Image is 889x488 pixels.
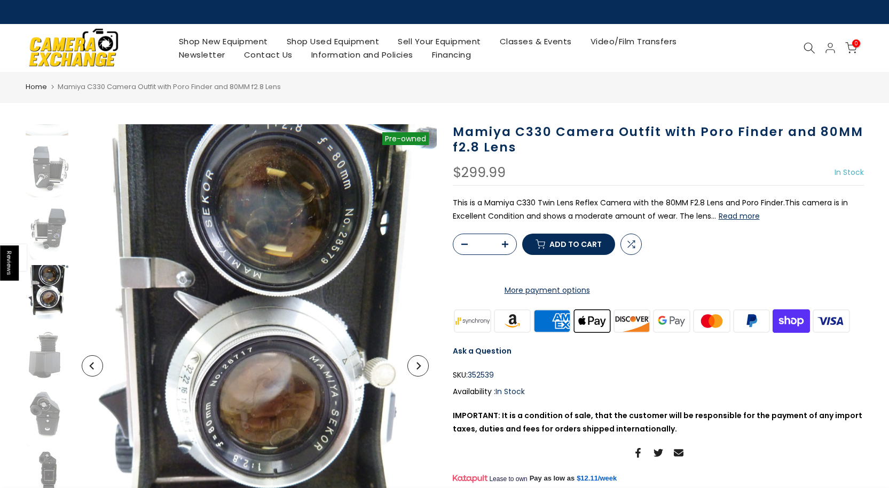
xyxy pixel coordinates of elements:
a: Information and Policies [302,48,422,61]
a: Share on Email [674,446,683,459]
span: In Stock [835,167,864,178]
a: Shop New Equipment [169,35,277,48]
div: SKU: [453,369,864,382]
div: $299.99 [453,166,506,180]
a: Shop Used Equipment [277,35,389,48]
a: Newsletter [169,48,234,61]
img: apple pay [572,308,612,334]
span: Pay as low as [530,474,575,483]
img: discover [612,308,652,334]
a: Video/Film Transfers [581,35,686,48]
img: google pay [652,308,692,334]
a: More payment options [453,284,642,297]
span: 0 [852,39,860,47]
a: Classes & Events [490,35,581,48]
a: Home [26,82,47,92]
img: shopify pay [772,308,812,334]
button: Read more [719,211,760,221]
img: visa [811,308,851,334]
img: Mamiya C330 Camera Outfit with Poro Finder and 80MM f2.8 Lens Medium Format Equipment - Medium Fo... [26,327,68,385]
a: Contact Us [234,48,302,61]
a: Sell Your Equipment [389,35,491,48]
img: american express [532,308,572,334]
a: Financing [422,48,481,61]
span: Mamiya C330 Camera Outfit with Poro Finder and 80MM f2.8 Lens [58,82,281,92]
img: Mamiya C330 Camera Outfit with Poro Finder and 80MM f2.8 Lens Medium Format Equipment - Medium Fo... [26,203,68,260]
button: Add to cart [522,234,615,255]
img: master [691,308,731,334]
span: 352539 [468,369,494,382]
h1: Mamiya C330 Camera Outfit with Poro Finder and 80MM f2.8 Lens [453,124,864,155]
button: Next [407,355,429,377]
a: Share on Twitter [654,446,663,459]
div: Availability : [453,385,864,398]
span: Lease to own [489,475,527,483]
span: In Stock [495,386,525,397]
strong: IMPORTANT: It is a condition of sale, that the customer will be responsible for the payment of an... [453,410,862,434]
img: paypal [731,308,772,334]
a: Ask a Question [453,346,512,356]
span: Add to cart [549,241,602,248]
a: 0 [845,42,857,54]
img: Mamiya C330 Camera Outfit with Poro Finder and 80MM f2.8 Lens Medium Format Equipment - Medium Fo... [26,265,68,322]
img: Mamiya C330 Camera Outfit with Poro Finder and 80MM f2.8 Lens Medium Format Equipment - Medium Fo... [26,389,68,446]
img: amazon payments [492,308,532,334]
p: This is a Mamiya C330 Twin Lens Reflex Camera with the 80MM F2.8 Lens and Poro Finder.This camera... [453,196,864,223]
button: Previous [82,355,103,377]
a: $12.11/week [577,474,617,483]
img: synchrony [453,308,493,334]
a: Share on Facebook [633,446,643,459]
img: Mamiya C330 Camera Outfit with Poro Finder and 80MM f2.8 Lens Medium Format Equipment - Medium Fo... [26,141,68,198]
